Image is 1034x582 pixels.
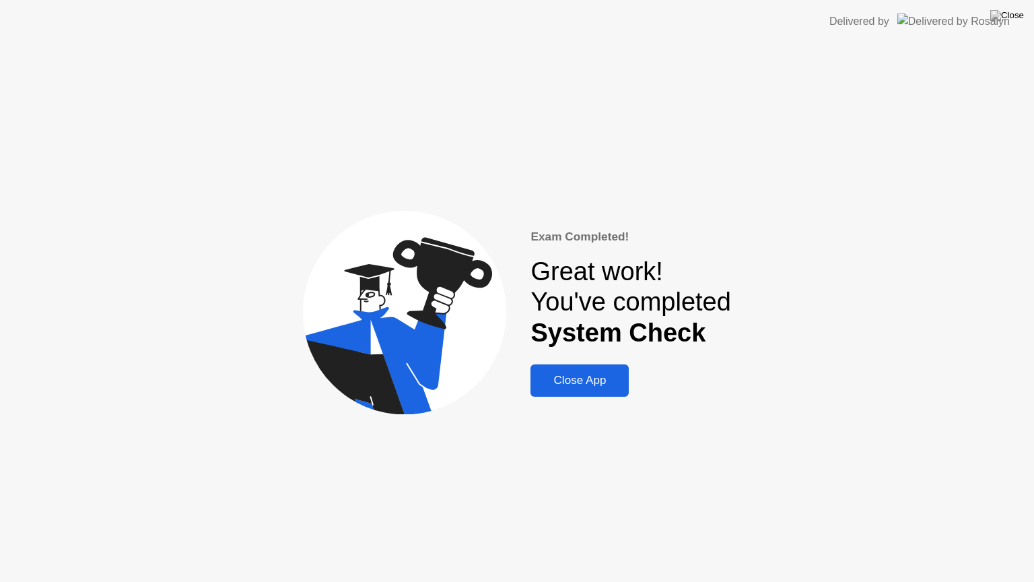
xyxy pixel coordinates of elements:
[535,374,625,387] div: Close App
[530,257,730,349] div: Great work! You've completed
[530,319,705,347] b: System Check
[829,13,889,30] div: Delivered by
[530,228,730,246] div: Exam Completed!
[990,10,1024,21] img: Close
[530,364,629,397] button: Close App
[897,13,1010,29] img: Delivered by Rosalyn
